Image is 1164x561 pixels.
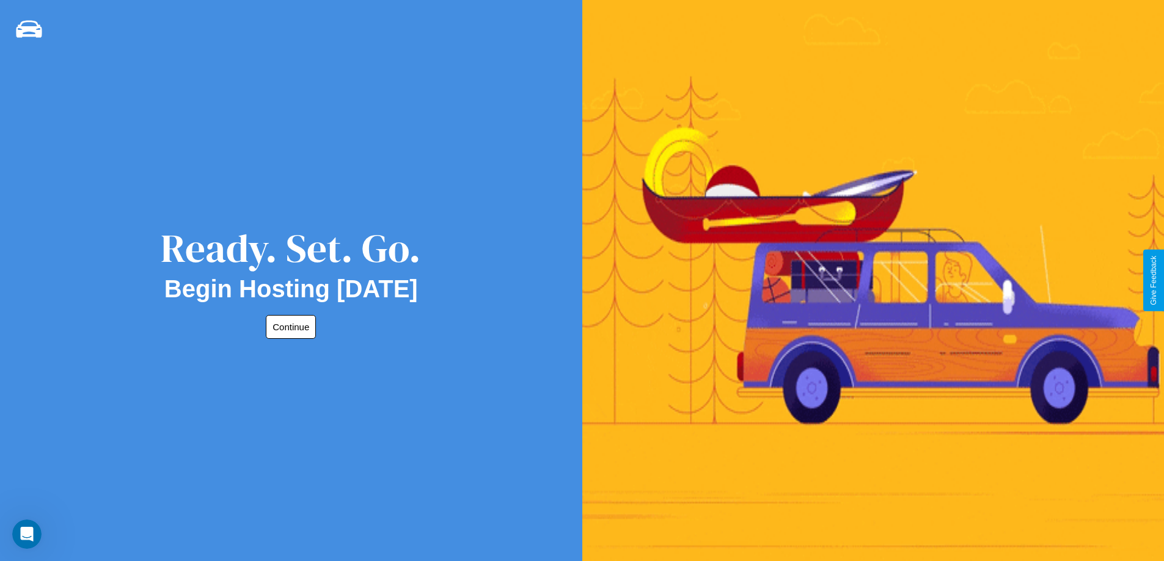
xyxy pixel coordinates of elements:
[266,315,316,339] button: Continue
[1149,256,1158,305] div: Give Feedback
[12,519,42,549] iframe: Intercom live chat
[164,275,418,303] h2: Begin Hosting [DATE]
[161,221,421,275] div: Ready. Set. Go.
